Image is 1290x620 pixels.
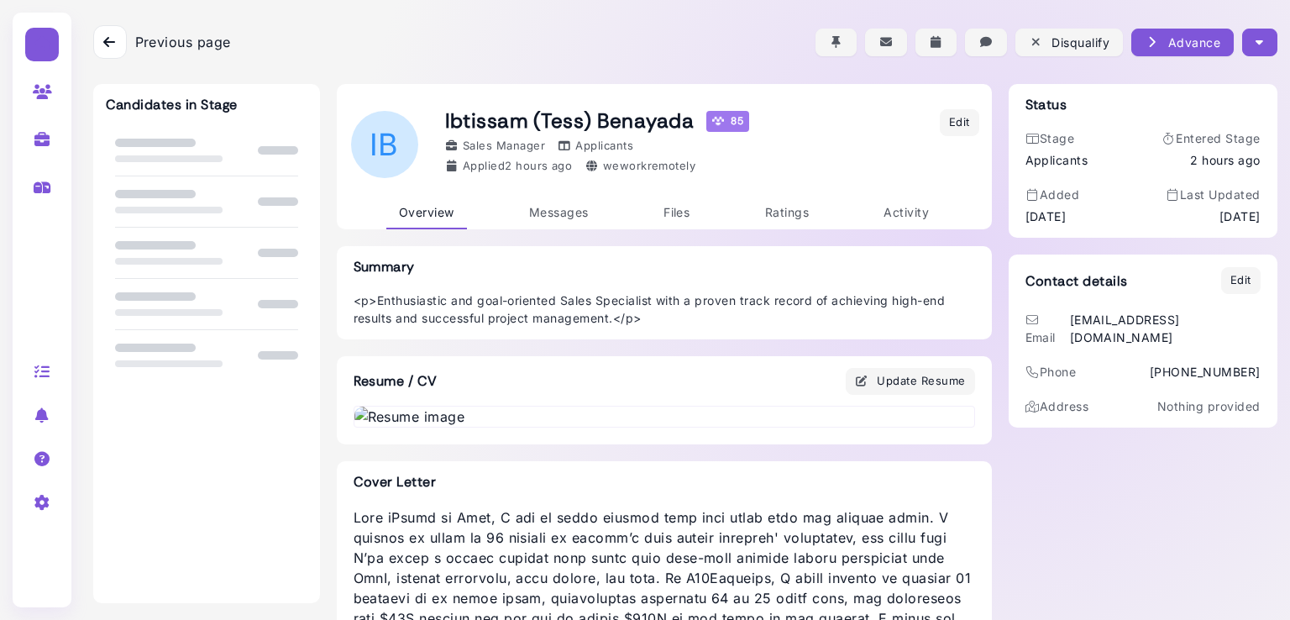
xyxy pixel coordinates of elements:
[1025,273,1128,289] h3: Contact details
[940,109,979,136] button: Edit
[445,158,573,175] div: Applied
[752,197,821,229] a: Ratings
[354,259,975,275] h3: Summary
[354,407,974,427] img: Resume image
[884,205,929,219] span: Activity
[663,205,690,219] span: Files
[351,111,418,178] span: IB
[1025,151,1088,169] div: Applicants
[1025,129,1088,147] div: Stage
[765,205,809,219] span: Ratings
[712,115,724,127] img: Megan Score
[399,205,454,219] span: Overview
[706,111,749,131] div: 85
[1025,363,1077,381] div: Phone
[1150,363,1261,381] div: [PHONE_NUMBER]
[1070,311,1261,346] div: [EMAIL_ADDRESS][DOMAIN_NAME]
[846,368,975,395] button: Update Resume
[135,32,231,52] span: Previous page
[1015,29,1123,56] button: Disqualify
[585,158,695,175] div: weworkremotely
[1025,97,1067,113] h3: Status
[93,25,231,59] a: Previous page
[1029,34,1109,51] div: Disqualify
[651,197,702,229] a: Files
[354,474,975,490] h3: Cover Letter
[855,372,966,390] div: Update Resume
[558,138,633,155] div: Applicants
[1131,29,1234,56] button: Advance
[1162,129,1261,147] div: Entered Stage
[1230,272,1251,289] div: Edit
[445,109,750,134] h1: Ibtissam (Tess) Benayada
[1165,186,1260,203] div: Last Updated
[1221,267,1261,294] button: Edit
[1145,34,1220,51] div: Advance
[337,356,454,406] h3: Resume / CV
[1190,151,1260,169] time: Sep 08, 2025
[106,97,238,113] h3: Candidates in Stage
[949,114,970,131] div: Edit
[871,197,941,229] a: Activity
[1219,208,1261,225] time: [DATE]
[445,138,546,155] div: Sales Manager
[505,159,572,172] time: Sep 08, 2025
[1025,311,1066,346] div: Email
[1025,186,1080,203] div: Added
[517,197,601,229] a: Messages
[1025,397,1089,415] div: Address
[529,205,589,219] span: Messages
[1025,208,1067,225] time: [DATE]
[1157,397,1261,415] p: Nothing provided
[386,197,467,229] a: Overview
[354,292,975,327] p: <p>Enthusiastic and goal-oriented Sales Specialist with a proven track record of achieving high-e...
